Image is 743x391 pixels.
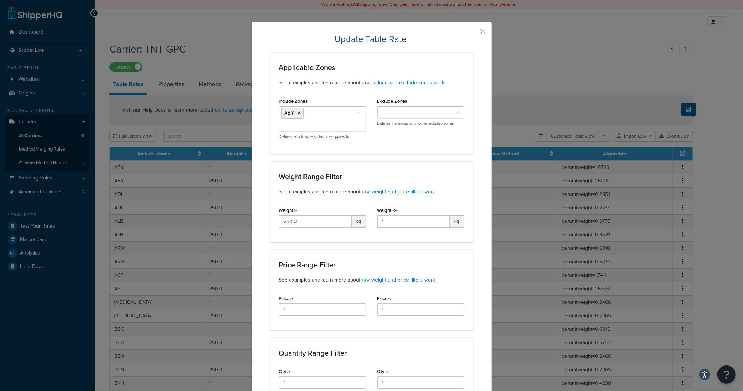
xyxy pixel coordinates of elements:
[285,109,294,117] span: ABY
[361,188,437,195] a: how weight and price filters work.
[279,276,464,284] p: See examples and learn more about
[279,79,464,87] p: See examples and learn more about
[279,63,464,71] h3: Applicable Zones
[377,121,464,126] p: Defines the exceptions to the included zones
[279,134,366,139] p: Defines which zone(s) this rate applies to
[361,79,446,86] a: how include and exclude zones work.
[377,369,391,374] label: Qty <=
[377,208,398,213] label: Weight <=
[279,173,464,181] h3: Weight Range Filter
[279,188,464,196] p: See examples and learn more about
[450,215,464,228] span: kg
[279,369,290,374] label: Qty >
[279,296,293,301] label: Price >
[352,215,366,228] span: kg
[377,98,407,104] label: Exclude Zones
[279,98,308,104] label: Include Zones
[377,296,394,301] label: Price <=
[279,349,464,357] h3: Quantity Range Filter
[279,261,464,269] h3: Price Range Filter
[279,208,297,213] label: Weight >
[361,276,437,284] a: how weight and price filters work.
[270,33,473,45] h2: Update Table Rate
